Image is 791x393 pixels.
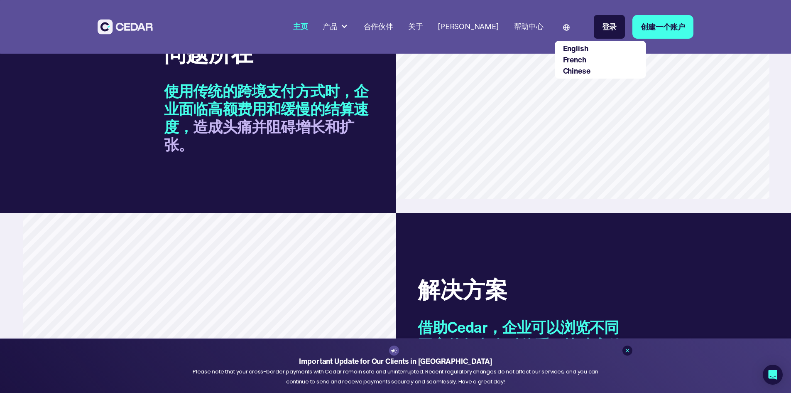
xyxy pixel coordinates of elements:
span: 借助Cedar，企业可以浏览不同国家的复杂金融体系，快速高效地完成交易， [418,316,622,374]
h2: 同时享受有竞争力和透明的汇率。 [418,318,627,390]
div: 关于 [408,21,423,32]
a: [PERSON_NAME] [434,17,502,37]
div: 登录 [602,21,617,32]
img: announcement [391,347,397,354]
div: 主页 [293,21,308,32]
a: English [563,43,588,54]
a: 创建一个账户 [632,15,693,39]
h2: 造成头痛并阻碍增长和扩张。 [164,82,373,153]
strong: Important Update for Our Clients in [GEOGRAPHIC_DATA] [299,356,492,366]
a: 合作伙伴 [360,17,397,37]
div: 产品 [323,21,338,32]
h3: 解决方案 [418,276,627,303]
span: 使用传统的跨境支付方式时，企业面临高额费用和缓慢的结算速度， [164,80,369,138]
a: 登录 [594,15,625,39]
a: Chinese [563,65,590,76]
div: Please note that your cross-border payments with Cedar remain safe and uninterrupted. Recent regu... [192,367,599,386]
a: 主页 [289,17,312,37]
a: 帮助中心 [510,17,547,37]
div: [PERSON_NAME] [438,21,499,32]
img: world icon [563,24,570,31]
div: 帮助中心 [514,21,544,32]
div: 合作伙伴 [364,21,393,32]
a: 关于 [404,17,427,37]
div: Open Intercom Messenger [763,365,783,385]
a: French [563,54,586,65]
div: 产品 [319,17,352,36]
h3: 问题所在 [164,40,373,67]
